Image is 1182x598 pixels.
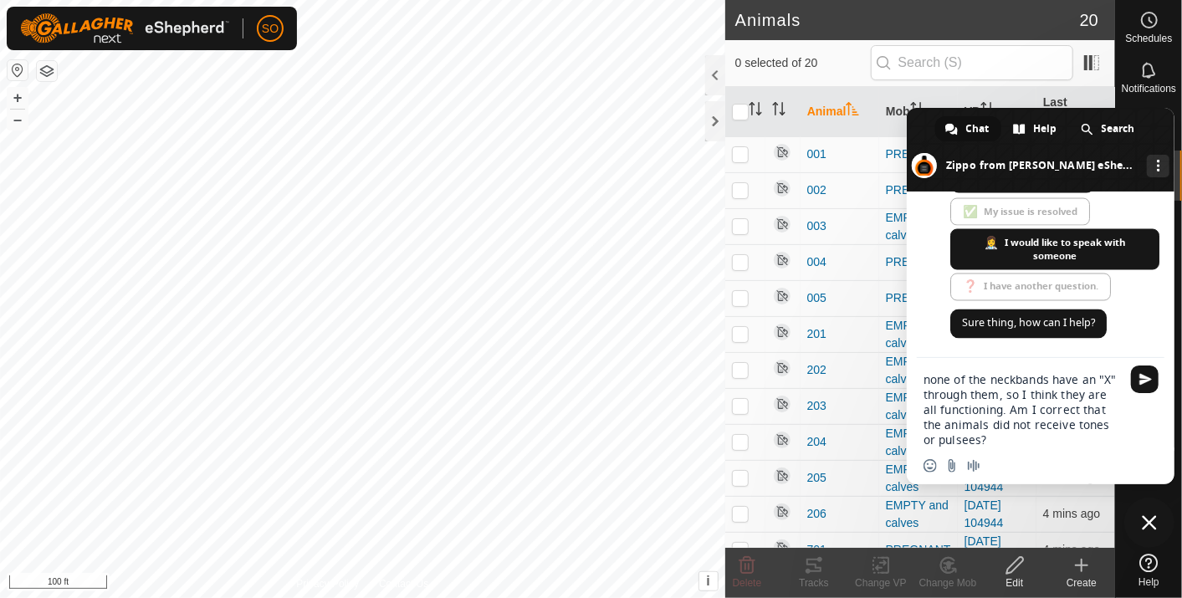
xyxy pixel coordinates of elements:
img: Gallagher Logo [20,13,229,43]
span: 202 [807,361,826,379]
div: Search [1071,116,1147,141]
img: returning off [772,466,792,486]
button: Reset Map [8,60,28,80]
div: PREGNANT [886,253,951,271]
div: Create [1048,575,1115,590]
span: Send a file [945,459,959,473]
img: returning off [772,214,792,234]
span: 5 Oct 2025, 8:51 am [1043,543,1100,556]
a: Contact Us [379,576,428,591]
button: + [8,88,28,108]
span: 204 [807,433,826,451]
div: EMPTY and calves [886,209,951,244]
a: Help [1116,547,1182,594]
span: 005 [807,289,826,307]
div: PREGNANT [886,181,951,199]
span: Delete [733,577,762,589]
span: Send [1131,365,1159,393]
p-sorticon: Activate to sort [910,105,924,118]
div: PREGNANT [886,541,951,559]
img: returning off [772,538,792,558]
a: [DATE] 112940 [965,534,1004,565]
div: EMPTY and calves [886,425,951,460]
span: Sure thing, how can I help? [962,316,1095,330]
div: EMPTY and calves [886,389,951,424]
div: EMPTY and calves [886,497,951,532]
img: returning off [772,322,792,342]
span: 001 [807,146,826,163]
img: returning off [772,394,792,414]
span: Search [1102,116,1135,141]
span: 5 Oct 2025, 8:51 am [1043,507,1100,520]
img: returning off [772,142,792,162]
button: – [8,110,28,130]
span: Help [1139,577,1159,587]
a: Privacy Policy [296,576,359,591]
p-sorticon: Activate to sort [749,105,762,118]
th: Animal [801,87,879,137]
button: i [699,572,718,590]
div: EMPTY and calves [886,353,951,388]
div: EMPTY and calves [886,461,951,496]
div: Help [1003,116,1069,141]
div: Close chat [1124,498,1174,548]
a: [DATE] 104944 [965,463,1004,493]
img: returning off [772,502,792,522]
p-sorticon: Activate to sort [772,105,785,118]
span: 0 selected of 20 [735,54,871,72]
img: returning off [772,178,792,198]
span: Notifications [1122,84,1176,94]
button: Map Layers [37,61,57,81]
th: Last Updated [1036,87,1115,137]
div: Change VP [847,575,914,590]
th: Mob [879,87,958,137]
div: Chat [935,116,1001,141]
span: 20 [1080,8,1098,33]
span: 201 [807,325,826,343]
span: Insert an emoji [924,459,937,473]
div: Edit [981,575,1048,590]
div: Change Mob [914,575,981,590]
input: Search (S) [871,45,1073,80]
p-sorticon: Activate to sort [846,105,859,118]
div: EMPTY and calves [886,317,951,352]
span: 203 [807,397,826,415]
span: 004 [807,253,826,271]
div: PREGNANT [886,146,951,163]
span: 002 [807,181,826,199]
th: VP [958,87,1036,137]
span: 701 [807,541,826,559]
div: PREGNANT [886,289,951,307]
span: Chat [966,116,990,141]
span: Help [1034,116,1057,141]
img: returning off [772,430,792,450]
span: 003 [807,217,826,235]
div: Tracks [780,575,847,590]
span: SO [262,20,279,38]
a: [DATE] 104944 [965,498,1004,529]
span: Schedules [1125,33,1172,43]
img: returning off [772,286,792,306]
h2: Animals [735,10,1080,30]
span: 206 [807,505,826,523]
p-sorticon: Activate to sort [980,105,994,118]
span: Audio message [967,459,980,473]
span: i [706,574,709,588]
textarea: Compose your message... [924,372,1121,447]
img: returning off [772,250,792,270]
span: 205 [807,469,826,487]
div: More channels [1147,155,1169,177]
img: returning off [772,358,792,378]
